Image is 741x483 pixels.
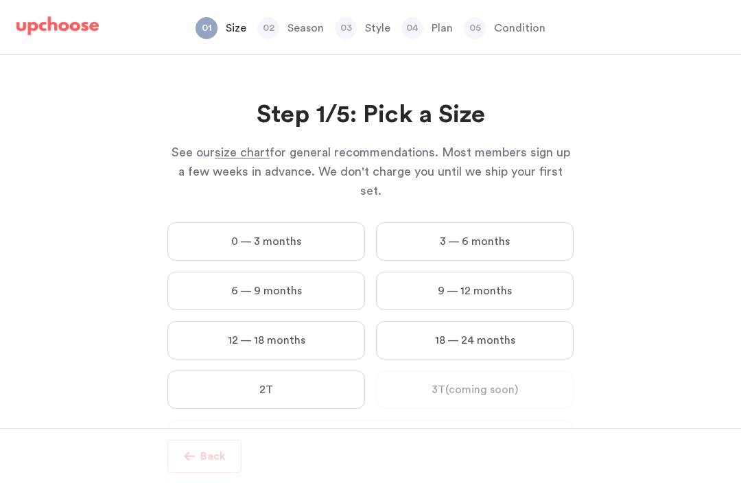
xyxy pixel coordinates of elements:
span: 01 [196,17,217,39]
h2: Step 1/5: Pick a Size [167,99,574,132]
label: 3 — 6 months [376,222,574,261]
span: size chart [215,146,270,158]
p: Style [365,20,390,36]
p: Season [287,20,324,36]
label: 6 — 9 months [167,272,365,310]
label: 4T (coming soon) [167,420,574,458]
label: 0 — 3 months [167,222,365,261]
p: Size [226,20,246,36]
p: Condition [494,20,545,36]
label: 12 — 18 months [167,321,365,360]
span: 05 [464,17,486,39]
span: 04 [401,17,423,39]
span: 03 [335,17,357,39]
p: See our for general recommendations. Most members sign up a few weeks in advance. We don't charge... [167,143,574,200]
label: 2T [167,370,365,409]
label: 3T (coming soon) [376,370,574,409]
a: UpChoose [16,16,99,42]
span: 02 [257,17,279,39]
img: UpChoose [16,16,99,36]
label: 18 — 24 months [376,321,574,360]
p: Back [200,448,226,464]
button: Back [167,440,242,473]
label: 9 — 12 months [376,272,574,310]
p: Plan [432,20,453,36]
